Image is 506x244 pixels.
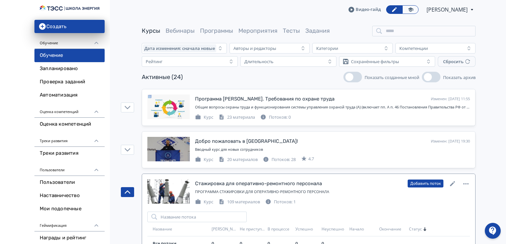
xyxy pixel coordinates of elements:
[34,118,105,131] a: Оценка компетенций
[142,27,160,34] a: Курсы
[40,5,99,12] img: https://files.teachbase.ru/system/account/58100/logo/medium-61d145adc09abfe037a1aefb650fc09a.png
[240,226,265,232] div: Не приступали
[305,27,330,34] a: Задания
[34,216,105,231] div: Геймификация
[316,46,338,51] div: Категории
[195,147,470,152] div: Вводный курс для новых сотрудников
[240,56,336,67] button: Длительность
[195,180,322,187] div: Стажировка для оперативно-ремонтного персонала
[34,75,105,89] a: Проверка заданий
[229,43,310,54] button: Авторы и редакторы
[34,62,105,75] a: Запланировано
[142,73,183,82] div: Активные (24)
[351,59,399,64] div: Сохранённые фильтры
[443,74,476,80] span: Показать архив
[34,49,105,62] a: Обучение
[399,46,428,51] div: Компетенции
[34,131,105,147] div: Треки развития
[431,96,470,102] div: Изменен: [DATE] 11:55
[244,59,274,64] div: Длительность
[146,59,163,64] div: Рейтинг
[431,139,470,144] div: Изменен: [DATE] 19:30
[312,43,392,54] button: Категории
[295,226,319,232] div: Успешно
[153,226,172,232] span: Название
[409,226,422,232] span: Статус
[34,147,105,160] a: Треки развития
[379,226,401,232] span: Окончание
[34,20,105,33] button: Создать
[219,199,260,205] div: 109 материалов
[34,102,105,118] div: Оценка компетенций
[142,43,227,54] button: Дата изменения: сначала новые
[408,180,443,187] button: Добавить поток
[34,176,105,189] a: Пользователи
[395,43,476,54] button: Компетенции
[365,74,419,80] span: Показать созданные мной
[34,33,105,49] div: Обучение
[195,138,298,145] div: Добро пожаловать в ТЭСС!
[438,56,476,67] button: Сбросить
[144,46,215,51] span: Дата изменения: сначала новые
[349,226,364,232] span: Начало
[322,226,347,232] div: Неуспешно
[166,27,195,34] a: Вебинары
[212,226,237,232] div: [PERSON_NAME]
[339,56,435,67] button: Сохранённые фильтры
[283,27,300,34] a: Тесты
[195,95,334,103] div: Программа А. Требования по охране труда
[268,226,292,232] div: В процессе
[265,199,296,205] div: Потоков: 1
[195,114,213,121] div: Курс
[427,6,469,14] span: Анастасия Фёдорова
[402,5,419,14] a: Переключиться в режим ученика
[200,27,233,34] a: Программы
[195,156,213,163] div: Курс
[308,156,314,162] span: 4.7
[238,27,278,34] a: Мероприятия
[195,104,470,110] div: Общие вопросы охраны труда и функционирования системы управления охраной труда (А) (включает пп. ...
[263,156,296,163] div: Потоков: 28
[34,189,105,202] a: Наставничество
[195,199,213,205] div: Курс
[260,114,291,121] div: Потоков: 0
[219,156,258,163] div: 20 материалов
[348,6,381,13] a: Видео-гайд
[195,189,470,195] div: ПРОГРАММА СТАЖИРОВКИ ДЛЯ ОПЕРАТИВНО-РЕМОНТНОГО ПЕРСОНАЛА
[34,89,105,102] a: Автоматизация
[219,114,255,121] div: 23 материала
[142,56,238,67] button: Рейтинг
[34,202,105,216] a: Мои подопечные
[34,160,105,176] div: Пользователи
[233,46,276,51] div: Авторы и редакторы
